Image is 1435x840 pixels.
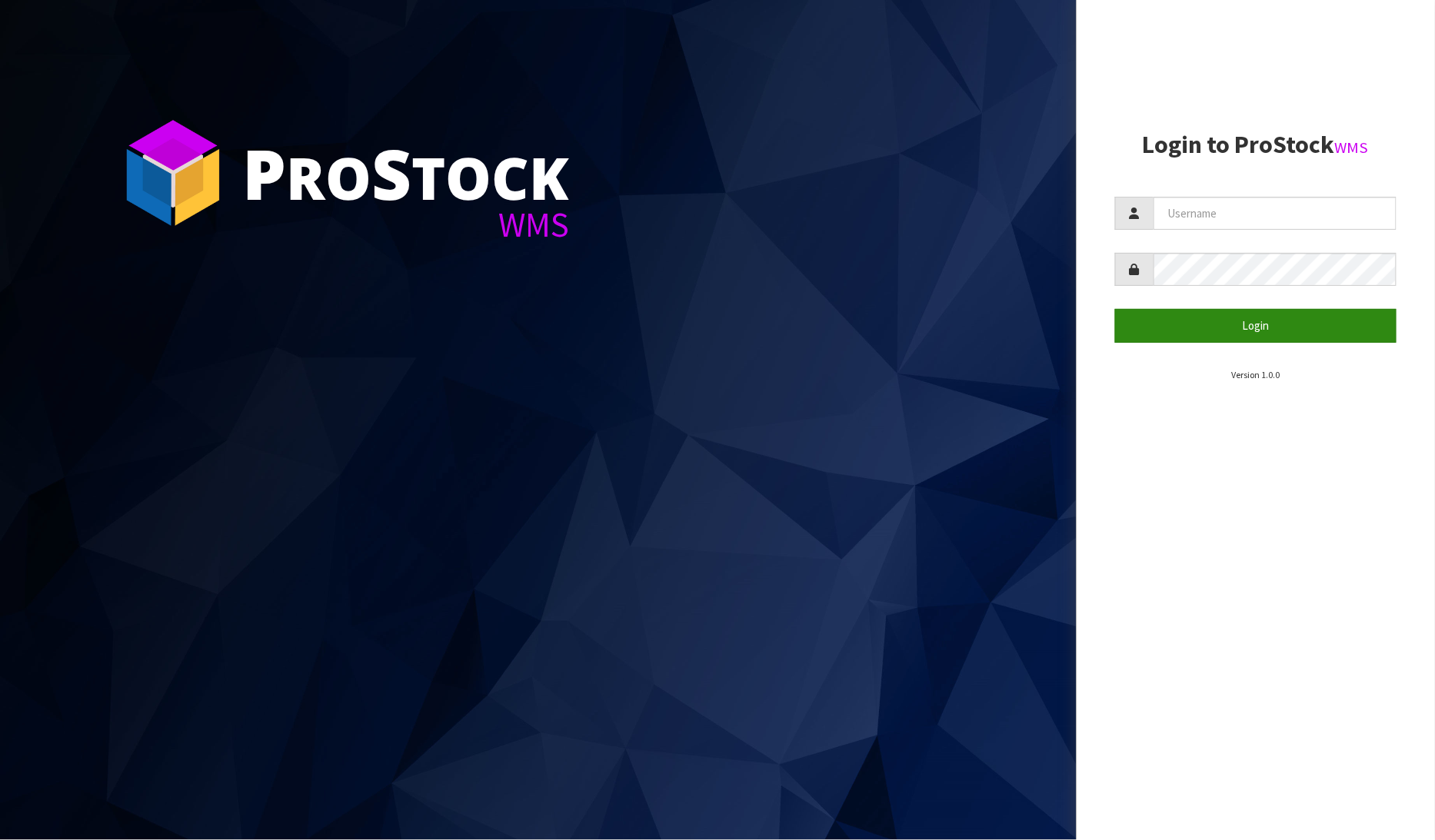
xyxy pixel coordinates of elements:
input: Username [1154,197,1397,230]
div: WMS [242,208,569,242]
span: P [242,126,286,220]
small: WMS [1335,138,1369,158]
h2: Login to ProStock [1115,131,1397,158]
div: ro tock [242,138,569,208]
button: Login [1115,309,1397,342]
span: S [371,126,411,220]
small: Version 1.0.0 [1231,369,1280,380]
img: ProStock Cube [115,115,231,231]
